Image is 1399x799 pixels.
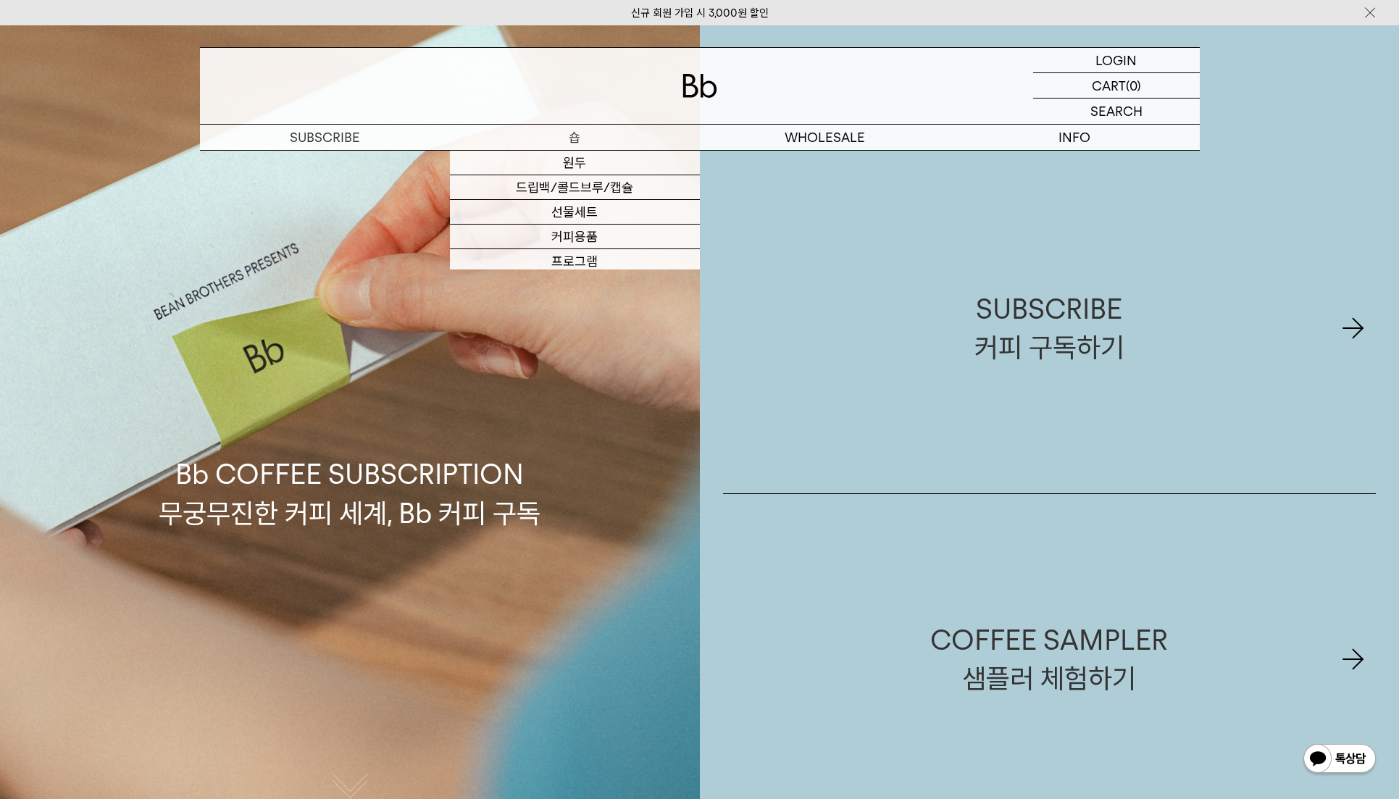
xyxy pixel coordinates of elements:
a: 프로그램 [450,249,700,274]
a: CART (0) [1033,73,1200,99]
p: SEARCH [1090,99,1143,124]
img: 카카오톡 채널 1:1 채팅 버튼 [1302,742,1377,777]
div: COFFEE SAMPLER 샘플러 체험하기 [930,621,1168,698]
a: LOGIN [1033,48,1200,73]
img: 로고 [682,74,717,98]
a: SUBSCRIBE커피 구독하기 [723,163,1377,493]
p: LOGIN [1095,48,1137,72]
a: 드립백/콜드브루/캡슐 [450,175,700,200]
a: SUBSCRIBE [200,125,450,150]
p: (0) [1126,73,1141,98]
p: Bb COFFEE SUBSCRIPTION 무궁무진한 커피 세계, Bb 커피 구독 [159,317,540,532]
p: INFO [950,125,1200,150]
a: 커피용품 [450,225,700,249]
a: 원두 [450,151,700,175]
a: 신규 회원 가입 시 3,000원 할인 [631,7,769,20]
p: WHOLESALE [700,125,950,150]
a: 선물세트 [450,200,700,225]
p: CART [1092,73,1126,98]
a: 숍 [450,125,700,150]
div: SUBSCRIBE 커피 구독하기 [974,290,1124,367]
